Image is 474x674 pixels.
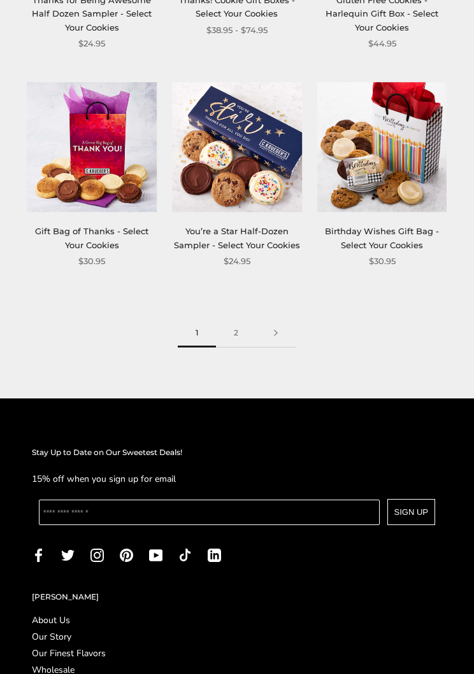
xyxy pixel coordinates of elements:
[90,548,104,563] a: Instagram
[369,255,396,269] span: $30.95
[174,227,300,250] a: You’re a Star Half-Dozen Sampler - Select Your Cookies
[78,38,105,51] span: $24.95
[35,227,148,250] a: Gift Bag of Thanks - Select Your Cookies
[32,447,442,460] h2: Stay Up to Date on Our Sweetest Deals!
[325,227,439,250] a: Birthday Wishes Gift Bag - Select Your Cookies
[120,548,133,563] a: Pinterest
[208,548,221,563] a: LinkedIn
[317,83,447,213] img: Birthday Wishes Gift Bag - Select Your Cookies
[61,548,75,563] a: Twitter
[32,650,442,659] a: Our Finest Flavors
[78,255,105,269] span: $30.95
[256,319,296,348] a: Next page
[32,472,442,487] p: 15% off when you sign up for email
[387,500,435,526] button: SIGN UP
[32,633,442,642] a: Our Story
[39,500,380,526] input: Enter your email
[149,548,162,563] a: YouTube
[27,83,157,213] img: Gift Bag of Thanks - Select Your Cookies
[368,38,396,51] span: $44.95
[172,83,302,213] img: You’re a Star Half-Dozen Sampler - Select Your Cookies
[32,548,45,563] a: Facebook
[178,319,216,348] span: 1
[10,626,132,664] iframe: Sign Up via Text for Offers
[178,548,192,563] a: TikTok
[32,591,442,604] h2: [PERSON_NAME]
[32,617,442,626] a: About Us
[224,255,250,269] span: $24.95
[216,319,256,348] a: 2
[206,24,268,38] span: $38.95 - $74.95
